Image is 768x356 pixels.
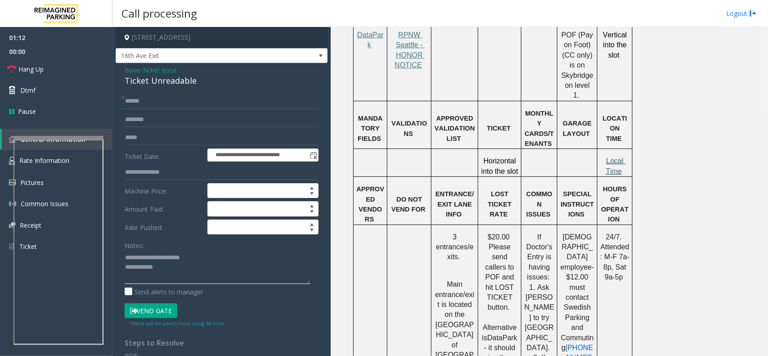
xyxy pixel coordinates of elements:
[18,107,36,116] span: Pause
[481,157,518,175] span: Horizontal into the slot
[9,157,15,165] img: 'icon'
[122,220,205,235] label: Rate Pushed:
[129,320,225,327] small: Vend will be performed using 9# tone
[436,190,474,218] span: ENTRANCE/EXIT LANE INFO
[561,190,594,218] span: SPECIAL INSTRUCTIONS
[125,65,140,75] span: Issue
[305,184,318,191] span: Increase value
[391,196,426,213] span: DO NOT VEND FOR
[122,149,205,162] label: Ticket Date:
[9,200,16,207] img: 'icon'
[358,115,382,142] span: MANDATORY FIELDS
[435,115,477,142] span: APPROVED VALIDATION LIST
[9,136,16,143] img: 'icon'
[308,149,318,162] span: Toggle popup
[9,222,15,228] img: 'icon'
[9,180,16,185] img: 'icon'
[526,233,555,281] span: If Doctor's Entry is having issues:
[125,238,144,250] label: Notes:
[561,31,596,99] span: POF (Pay on Foot) (CC only) is on Skybridge on level 1.
[526,190,552,218] span: COMMON ISSUES
[391,120,427,137] span: VALIDATIONS
[750,9,757,18] img: logout
[305,209,318,216] span: Decrease value
[9,243,15,251] img: 'icon'
[20,135,85,144] span: General Information
[524,284,554,351] span: 1. Ask [PERSON_NAME] to try [GEOGRAPHIC_DATA].
[487,125,511,132] span: TICKET
[603,115,628,142] span: LOCATION TIME
[122,201,205,216] label: Amount Paid:
[116,27,328,48] h4: [STREET_ADDRESS]
[482,324,519,341] span: Alternative is
[125,75,319,87] div: Ticket Unreadable
[117,2,202,24] h3: Call processing
[606,158,626,175] a: Local Time
[487,334,517,342] span: DataPark
[356,185,384,223] span: APPROVED VENDORS
[142,65,177,75] span: Ticket Issue
[305,191,318,198] span: Decrease value
[601,185,629,223] span: HOURS OF OPERATION
[485,243,516,311] span: Please send callers to POF and hit LOST TICKET button.
[2,129,112,150] a: General Information
[525,110,554,147] span: MONTHLY CARDS/TENANTS
[395,32,425,69] a: RPNW Seattle - HONOR NOTICE
[606,233,622,241] span: 24/7.
[726,9,757,18] a: Logout
[122,183,205,198] label: Machine Price:
[125,287,203,297] label: Send alerts to manager
[600,243,629,281] span: Attended: M-F 7a-8p, Sat 9a-5p
[20,86,36,95] span: Dtmf
[116,49,285,63] span: 16th Ave Exit
[603,31,629,59] span: Vertical into the slot
[140,66,177,74] span: -
[305,227,318,234] span: Decrease value
[125,303,177,319] button: Vend Gate
[561,233,596,351] span: [DEMOGRAPHIC_DATA] employee- $12.00 must contact Swedish Parking and Commuting
[488,233,510,241] span: $20.00
[436,233,474,261] span: 3 entrances/exits.
[125,339,319,347] h4: Steps to Resolve
[18,64,44,74] span: Hang Up
[563,120,593,137] span: GARAGE LAYOUT
[305,220,318,227] span: Increase value
[305,202,318,209] span: Increase value
[488,190,513,218] span: LOST TICKET RATE
[357,32,384,49] a: DataPark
